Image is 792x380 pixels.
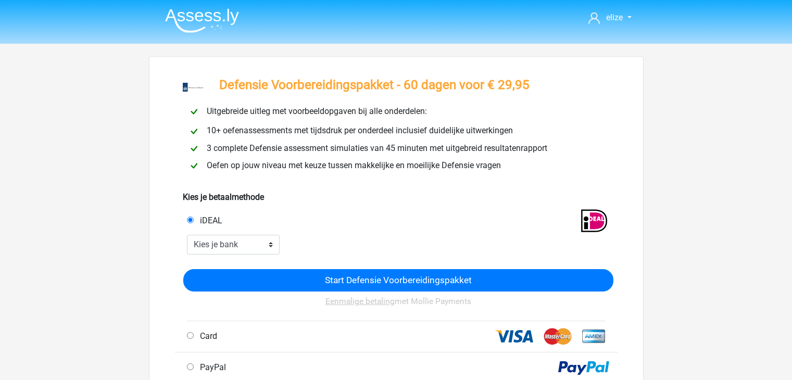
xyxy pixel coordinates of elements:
span: 10+ oefenassessments met tijdsdruk per onderdeel inclusief duidelijke uitwerkingen [203,125,517,135]
u: Eenmalige betaling [325,297,395,306]
img: Assessly [165,8,239,33]
div: met Mollie Payments [183,292,613,320]
input: Start Defensie Voorbereidingspakket [183,269,613,292]
img: checkmark [187,159,200,172]
span: iDEAL [196,216,222,225]
h3: Defensie Voorbereidingspakket - 60 dagen voor € 29,95 [219,78,530,93]
span: 3 complete Defensie assessment simulaties van 45 minuten met uitgebreid resultatenrapport [203,143,551,153]
img: checkmark [187,105,200,118]
b: Kies je betaalmethode [183,192,264,202]
span: elize [606,12,623,22]
span: Oefen op jouw niveau met keuze tussen makkelijke en moeilijke Defensie vragen [203,160,505,170]
span: PayPal [196,362,226,372]
img: checkmark [187,125,200,138]
a: elize [584,11,635,24]
span: Uitgebreide uitleg met voorbeeldopgaven bij alle onderdelen: [203,106,431,116]
img: checkmark [187,142,200,155]
span: Card [196,331,217,341]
